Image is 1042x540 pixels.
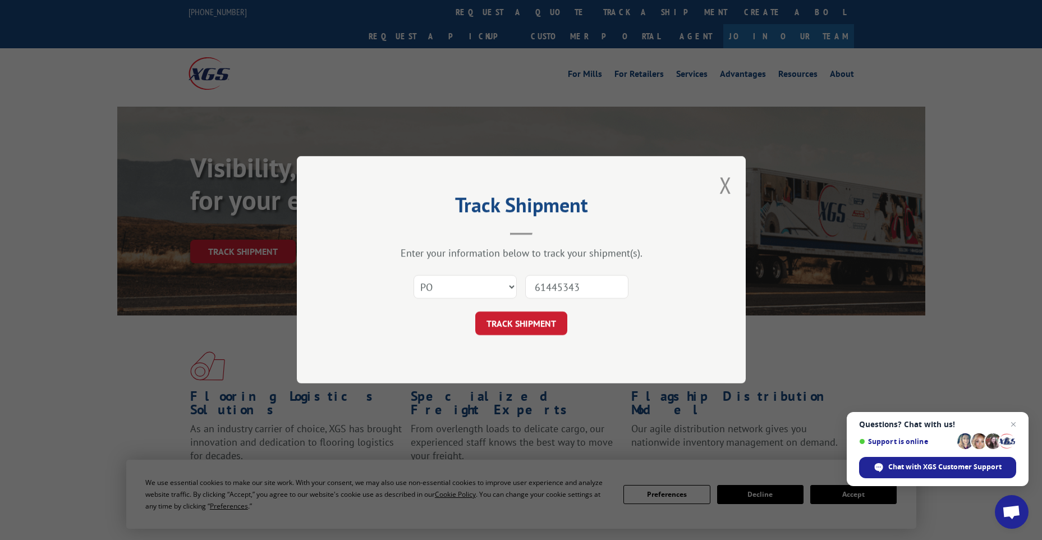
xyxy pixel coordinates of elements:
[525,276,628,299] input: Number(s)
[353,247,690,260] div: Enter your information below to track your shipment(s).
[719,170,732,200] button: Close modal
[353,197,690,218] h2: Track Shipment
[995,495,1029,529] div: Open chat
[859,420,1016,429] span: Questions? Chat with us!
[859,457,1016,478] div: Chat with XGS Customer Support
[888,462,1002,472] span: Chat with XGS Customer Support
[1007,418,1020,431] span: Close chat
[475,312,567,336] button: TRACK SHIPMENT
[859,437,953,446] span: Support is online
